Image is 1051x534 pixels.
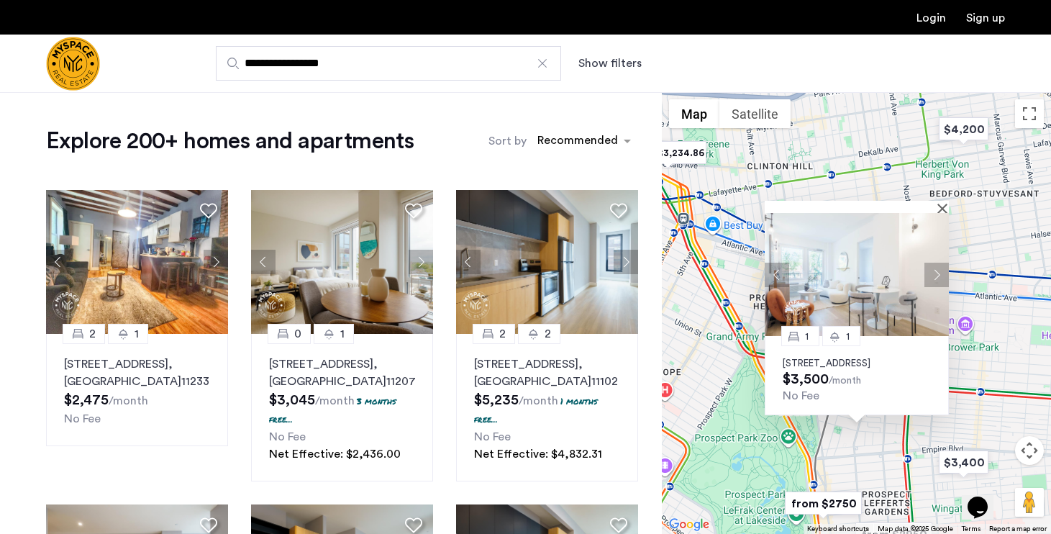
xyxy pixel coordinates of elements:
sub: /month [829,376,861,386]
button: Drag Pegman onto the map to open Street View [1015,488,1044,517]
span: $3,045 [269,393,315,407]
span: 1 [846,332,850,341]
span: $3,500 [783,372,829,386]
span: Net Effective: $2,436.00 [269,448,401,460]
p: [STREET_ADDRESS] 11207 [269,356,415,390]
span: Net Effective: $4,832.31 [474,448,602,460]
span: 2 [499,325,506,343]
img: logo [46,37,100,91]
button: Toggle fullscreen view [1015,99,1044,128]
a: 01[STREET_ADDRESS], [GEOGRAPHIC_DATA]112073 months free...No FeeNet Effective: $2,436.00 [251,334,433,481]
a: Cazamio Logo [46,37,100,91]
a: Open this area in Google Maps (opens a new window) [665,515,713,534]
a: 21[STREET_ADDRESS], [GEOGRAPHIC_DATA]11233No Fee [46,334,228,446]
span: $5,235 [474,393,519,407]
button: Keyboard shortcuts [807,524,869,534]
button: Show or hide filters [578,55,642,72]
sub: /month [109,395,148,407]
button: Next apartment [614,250,638,274]
iframe: chat widget [962,476,1008,520]
span: No Fee [783,390,819,402]
button: Close [940,203,950,213]
button: Previous apartment [46,250,70,274]
div: Recommended [535,132,618,153]
span: $2,475 [64,393,109,407]
span: 1 [805,332,809,341]
a: 22[STREET_ADDRESS], [GEOGRAPHIC_DATA]111021 months free...No FeeNet Effective: $4,832.31 [456,334,638,481]
label: Sort by [488,132,527,150]
button: Next apartment [204,250,228,274]
a: Terms (opens in new tab) [962,524,981,534]
button: Show street map [669,99,719,128]
p: [STREET_ADDRESS] 11233 [64,356,210,390]
img: 1997_638519001096654587.png [251,190,434,334]
button: Show satellite imagery [719,99,791,128]
button: Previous apartment [251,250,276,274]
img: Apartment photo [765,213,949,336]
span: No Fee [64,413,101,425]
button: Next apartment [409,250,433,274]
a: Login [916,12,946,24]
span: 2 [89,325,96,343]
div: from $2750 [779,487,868,520]
h1: Explore 200+ homes and apartments [46,127,414,155]
span: 1 [340,325,345,343]
span: No Fee [474,431,511,443]
ng-select: sort-apartment [530,128,638,154]
button: Previous apartment [456,250,481,274]
button: Previous apartment [765,263,789,287]
span: Map data ©2025 Google [878,525,953,533]
p: [STREET_ADDRESS] [783,358,931,369]
div: $3,400 [933,446,994,479]
a: Registration [966,12,1005,24]
p: [STREET_ADDRESS] 11102 [474,356,620,390]
input: Apartment Search [216,46,561,81]
sub: /month [315,395,355,407]
sub: /month [519,395,558,407]
span: No Fee [269,431,306,443]
span: 0 [294,325,301,343]
span: 1 [135,325,139,343]
div: from $3,234.86 [624,137,712,169]
a: Report a map error [989,524,1047,534]
div: $4,200 [933,113,994,145]
img: 1997_638660674255189691.jpeg [46,190,229,334]
button: Next apartment [924,263,949,287]
img: 1997_638519968035243270.png [456,190,639,334]
button: Map camera controls [1015,436,1044,465]
span: 2 [545,325,551,343]
img: Google [665,515,713,534]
